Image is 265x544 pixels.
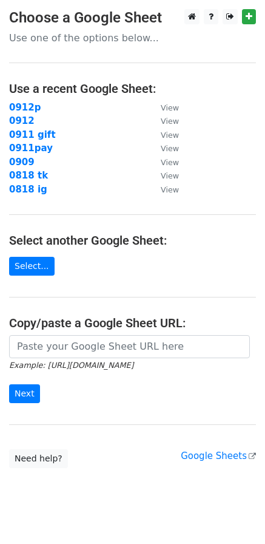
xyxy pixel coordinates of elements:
[181,450,256,461] a: Google Sheets
[204,486,265,544] div: 聊天小组件
[9,81,256,96] h4: Use a recent Google Sheet:
[204,486,265,544] iframe: Chat Widget
[149,115,179,126] a: View
[9,129,56,140] a: 0911 gift
[9,384,40,403] input: Next
[161,117,179,126] small: View
[149,184,179,195] a: View
[149,170,179,181] a: View
[161,171,179,180] small: View
[161,131,179,140] small: View
[149,129,179,140] a: View
[9,143,53,154] a: 0911pay
[9,233,256,248] h4: Select another Google Sheet:
[9,32,256,44] p: Use one of the options below...
[9,361,133,370] small: Example: [URL][DOMAIN_NAME]
[9,257,55,276] a: Select...
[161,103,179,112] small: View
[161,144,179,153] small: View
[9,170,48,181] a: 0818 tk
[9,157,35,168] a: 0909
[9,335,250,358] input: Paste your Google Sheet URL here
[9,316,256,330] h4: Copy/paste a Google Sheet URL:
[9,102,41,113] a: 0912p
[161,158,179,167] small: View
[149,102,179,113] a: View
[149,143,179,154] a: View
[9,9,256,27] h3: Choose a Google Sheet
[9,184,47,195] a: 0818 ig
[9,115,35,126] a: 0912
[161,185,179,194] small: View
[9,449,68,468] a: Need help?
[149,157,179,168] a: View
